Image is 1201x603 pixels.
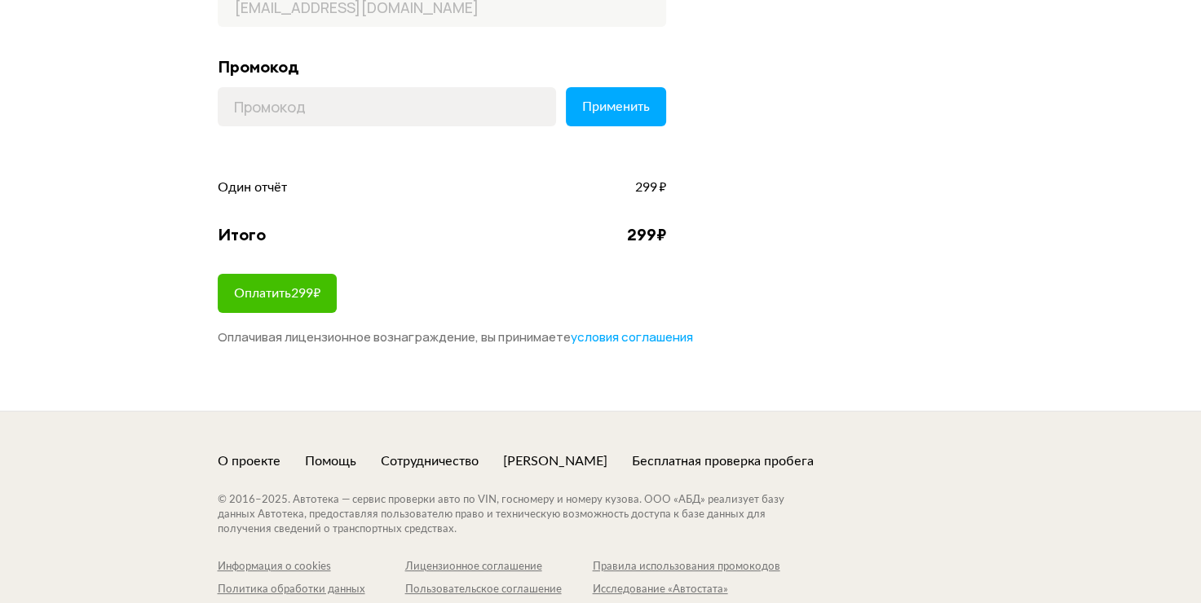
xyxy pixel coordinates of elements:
a: Помощь [305,452,356,470]
div: 299 ₽ [627,224,666,245]
span: Оплатить 299 ₽ [234,287,320,300]
span: 299 ₽ [635,178,666,196]
a: Бесплатная проверка пробега [632,452,814,470]
a: Информация о cookies [218,560,405,574]
span: Один отчёт [218,178,287,196]
div: Итого [218,224,266,245]
a: Политика обработки данных [218,583,405,597]
button: Оплатить299₽ [218,274,337,313]
a: Лицензионное соглашение [405,560,593,574]
a: О проекте [218,452,280,470]
button: Применить [566,87,666,126]
a: Исследование «Автостата» [593,583,780,597]
span: Применить [582,100,650,113]
a: [PERSON_NAME] [503,452,607,470]
span: Оплачивая лицензионное вознаграждение, вы принимаете [218,328,693,346]
div: Промокод [218,56,666,77]
a: Пользовательское соглашение [405,583,593,597]
div: © 2016– 2025 . Автотека — сервис проверки авто по VIN, госномеру и номеру кузова. ООО «АБД» реали... [218,493,817,537]
a: условия соглашения [571,329,693,346]
input: Промокод [218,87,556,126]
a: Правила использования промокодов [593,560,780,574]
a: Сотрудничество [381,452,479,470]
